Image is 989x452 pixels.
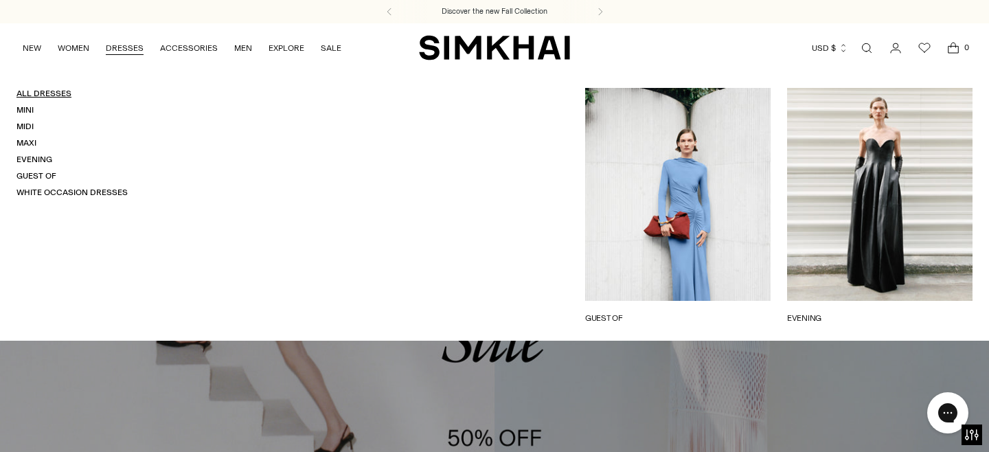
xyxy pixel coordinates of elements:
[234,33,252,63] a: MEN
[853,34,880,62] a: Open search modal
[442,6,547,17] a: Discover the new Fall Collection
[160,33,218,63] a: ACCESSORIES
[419,34,570,61] a: SIMKHAI
[269,33,304,63] a: EXPLORE
[812,33,848,63] button: USD $
[960,41,973,54] span: 0
[940,34,967,62] a: Open cart modal
[23,33,41,63] a: NEW
[321,33,341,63] a: SALE
[882,34,909,62] a: Go to the account page
[58,33,89,63] a: WOMEN
[106,33,144,63] a: DRESSES
[920,387,975,438] iframe: Gorgias live chat messenger
[911,34,938,62] a: Wishlist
